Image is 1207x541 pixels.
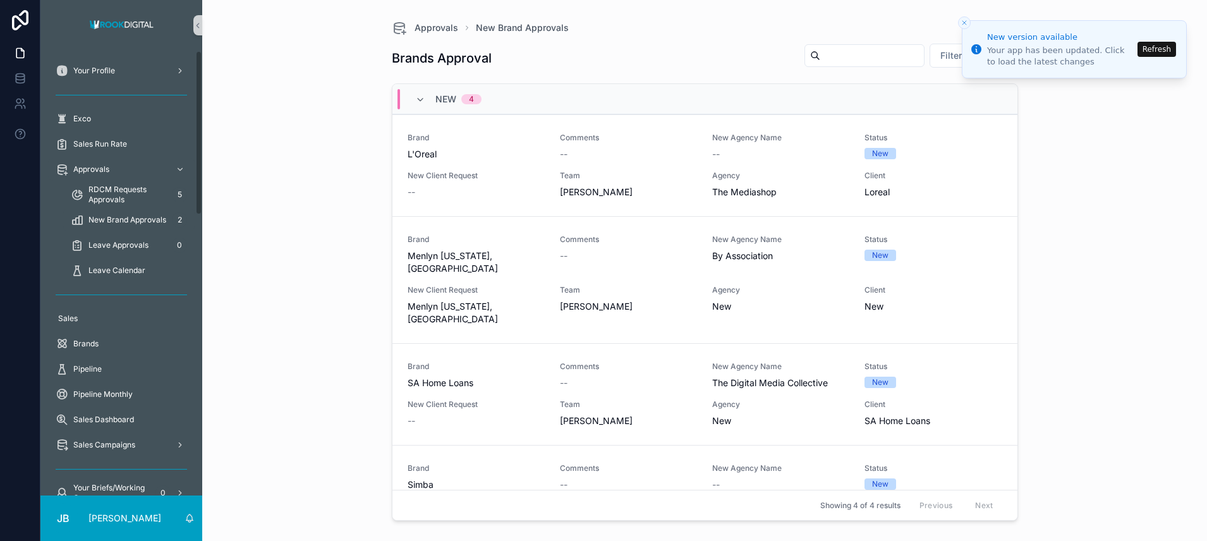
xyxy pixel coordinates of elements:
[930,44,1013,68] button: Select Button
[958,16,971,29] button: Close toast
[712,300,731,313] span: New
[408,300,545,325] span: Menlyn [US_STATE], [GEOGRAPHIC_DATA]
[872,250,889,261] div: New
[48,133,195,155] a: Sales Run Rate
[712,377,849,389] span: The Digital Media Collective
[86,15,157,35] img: App logo
[408,171,545,181] span: New Client Request
[48,408,195,431] a: Sales Dashboard
[408,250,545,275] span: Menlyn [US_STATE], [GEOGRAPHIC_DATA]
[40,51,202,495] div: scrollable content
[712,250,849,262] span: By Association
[63,209,195,231] a: New Brand Approvals2
[712,399,849,410] span: Agency
[408,148,545,161] span: L'Oreal
[392,216,1017,343] a: BrandMenlyn [US_STATE], [GEOGRAPHIC_DATA]Comments--New Agency NameBy AssociationStatusNewNew Clie...
[560,148,567,161] span: --
[864,133,1002,143] span: Status
[155,485,171,501] div: 0
[476,21,569,34] a: New Brand Approvals
[88,512,161,525] p: [PERSON_NAME]
[408,415,415,427] span: --
[172,187,187,202] div: 5
[48,482,195,504] a: Your Briefs/Working On0
[408,362,545,372] span: Brand
[864,171,1002,181] span: Client
[48,107,195,130] a: Exco
[560,186,633,198] span: [PERSON_NAME]
[712,478,720,491] span: --
[63,259,195,282] a: Leave Calendar
[560,234,697,245] span: Comments
[712,285,849,295] span: Agency
[712,186,777,198] span: The Mediashop
[560,415,633,427] span: [PERSON_NAME]
[48,434,195,456] a: Sales Campaigns
[408,133,545,143] span: Brand
[872,148,889,159] div: New
[48,59,195,82] a: Your Profile
[73,364,102,374] span: Pipeline
[392,20,458,35] a: Approvals
[57,511,70,526] span: JB
[392,49,492,67] h1: Brands Approval
[712,463,849,473] span: New Agency Name
[469,94,474,104] div: 4
[73,389,133,399] span: Pipeline Monthly
[408,285,545,295] span: New Client Request
[712,415,731,427] span: New
[88,185,167,205] span: RDCM Requests Approvals
[73,114,91,124] span: Exco
[987,45,1134,68] div: Your app has been updated. Click to load the latest changes
[88,240,149,250] span: Leave Approvals
[820,501,901,511] span: Showing 4 of 4 results
[48,332,195,355] a: Brands
[560,285,697,295] span: Team
[172,238,187,253] div: 0
[63,183,195,206] a: RDCM Requests Approvals5
[73,339,99,349] span: Brands
[560,478,567,491] span: --
[73,440,135,450] span: Sales Campaigns
[712,171,849,181] span: Agency
[48,358,195,380] a: Pipeline
[88,265,145,276] span: Leave Calendar
[864,285,1002,295] span: Client
[48,158,195,181] a: Approvals
[872,377,889,388] div: New
[872,478,889,490] div: New
[560,300,633,313] span: [PERSON_NAME]
[408,186,415,198] span: --
[408,478,545,491] span: Simba
[712,133,849,143] span: New Agency Name
[987,31,1134,44] div: New version available
[73,415,134,425] span: Sales Dashboard
[48,307,195,330] a: Sales
[864,300,883,313] span: New
[1137,42,1176,57] button: Refresh
[408,399,545,410] span: New Client Request
[864,399,1002,410] span: Client
[408,377,545,389] span: SA Home Loans
[560,463,697,473] span: Comments
[560,250,567,262] span: --
[560,171,697,181] span: Team
[48,383,195,406] a: Pipeline Monthly
[392,343,1017,445] a: BrandSA Home LoansComments--New Agency NameThe Digital Media CollectiveStatusNewNew Client Reques...
[864,186,890,198] span: Loreal
[63,234,195,257] a: Leave Approvals0
[864,234,1002,245] span: Status
[392,114,1017,216] a: BrandL'OrealComments--New Agency Name--StatusNewNew Client Request--Team[PERSON_NAME]AgencyThe Me...
[172,212,187,228] div: 2
[73,66,115,76] span: Your Profile
[408,234,545,245] span: Brand
[560,133,697,143] span: Comments
[73,483,150,503] span: Your Briefs/Working On
[864,415,930,427] span: SA Home Loans
[712,234,849,245] span: New Agency Name
[88,215,166,225] span: New Brand Approvals
[408,463,545,473] span: Brand
[940,49,987,62] span: Filter Team
[864,362,1002,372] span: Status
